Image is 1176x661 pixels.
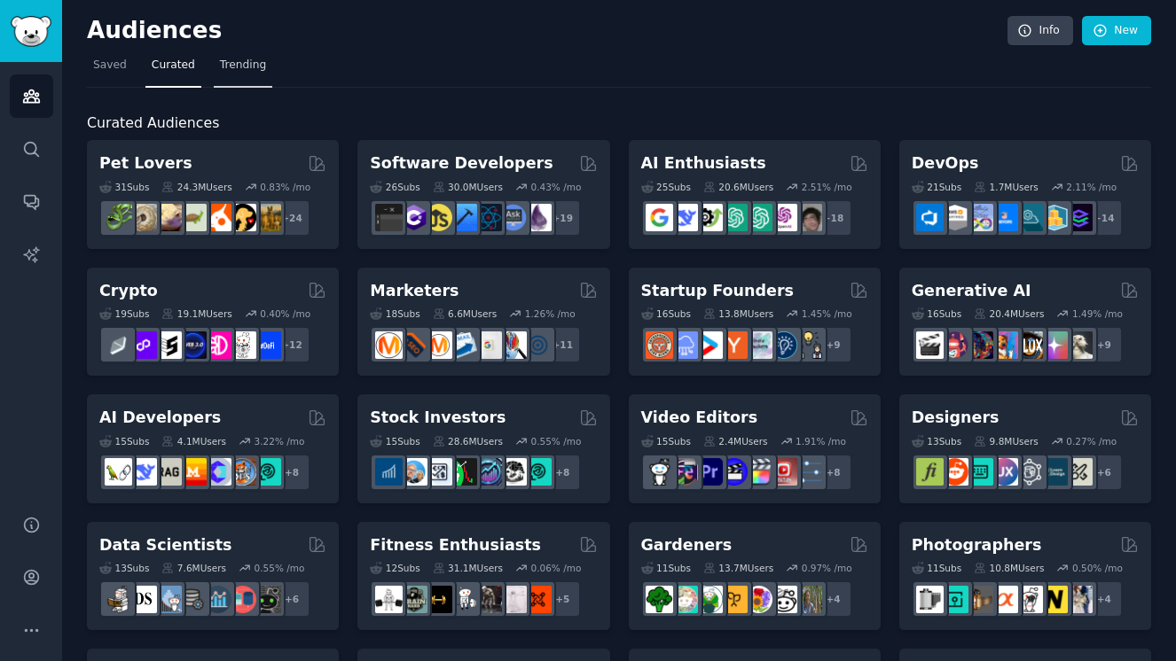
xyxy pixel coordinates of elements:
div: 16 Sub s [641,307,691,320]
img: UXDesign [991,458,1018,486]
img: googleads [474,331,502,359]
img: GummySearch logo [11,16,51,47]
img: cockatiel [204,204,231,231]
img: sdforall [991,331,1018,359]
img: DeepSeek [129,458,157,486]
div: 20.6M Users [703,181,773,193]
div: 6.6M Users [433,307,498,320]
div: + 14 [1086,199,1123,237]
img: physicaltherapy [499,586,527,613]
img: PlatformEngineers [1065,204,1093,231]
img: MarketingResearch [499,331,527,359]
h2: Fitness Enthusiasts [370,534,541,556]
img: CryptoNews [229,331,256,359]
img: AnalogCommunity [966,586,993,613]
div: 1.91 % /mo [796,435,846,447]
img: Docker_DevOps [966,204,993,231]
img: UX_Design [1065,458,1093,486]
span: Trending [220,58,266,74]
img: Rag [154,458,182,486]
img: 0xPolygon [129,331,157,359]
div: 2.51 % /mo [802,181,852,193]
img: StocksAndTrading [474,458,502,486]
div: + 8 [273,454,310,491]
div: + 8 [815,454,852,491]
img: AWS_Certified_Experts [941,204,968,231]
img: succulents [670,586,698,613]
img: ArtificalIntelligence [795,204,822,231]
img: Trading [450,458,477,486]
img: chatgpt_prompts_ [745,204,772,231]
a: Trending [214,51,272,88]
img: ethstaker [154,331,182,359]
img: premiere [695,458,723,486]
div: 0.55 % /mo [530,435,581,447]
div: 21 Sub s [912,181,961,193]
img: herpetology [105,204,132,231]
img: chatgpt_promptDesign [720,204,748,231]
div: 10.8M Users [974,562,1044,574]
div: 24.3M Users [161,181,231,193]
img: analog [916,586,944,613]
img: logodesign [941,458,968,486]
div: 1.49 % /mo [1072,307,1123,320]
div: + 24 [273,199,310,237]
div: + 12 [273,326,310,363]
img: Youtubevideo [770,458,797,486]
img: learnjavascript [425,204,452,231]
img: Forex [425,458,452,486]
img: GymMotivation [400,586,427,613]
img: DreamBooth [1065,331,1093,359]
img: startup [695,331,723,359]
img: bigseo [400,331,427,359]
img: Emailmarketing [450,331,477,359]
img: finalcutpro [745,458,772,486]
img: GYM [375,586,403,613]
div: 0.83 % /mo [260,181,310,193]
div: 11 Sub s [912,562,961,574]
div: 30.0M Users [433,181,503,193]
img: canon [1015,586,1043,613]
div: 20.4M Users [974,307,1044,320]
img: AskMarketing [425,331,452,359]
img: streetphotography [941,586,968,613]
h2: Pet Lovers [99,152,192,175]
img: SonyAlpha [991,586,1018,613]
div: + 11 [544,326,581,363]
img: workout [425,586,452,613]
div: 2.11 % /mo [1066,181,1117,193]
img: DevOpsLinks [991,204,1018,231]
div: 0.55 % /mo [255,562,305,574]
img: Nikon [1040,586,1068,613]
img: software [375,204,403,231]
img: reactnative [474,204,502,231]
img: OpenSourceAI [204,458,231,486]
img: AIDevelopersSociety [254,458,281,486]
img: datasets [229,586,256,613]
img: dalle2 [941,331,968,359]
div: 25 Sub s [641,181,691,193]
div: 31 Sub s [99,181,149,193]
div: 26 Sub s [370,181,419,193]
img: PetAdvice [229,204,256,231]
div: 4.1M Users [161,435,226,447]
img: leopardgeckos [154,204,182,231]
h2: AI Developers [99,407,221,429]
img: flowers [745,586,772,613]
div: + 6 [273,580,310,618]
a: New [1082,16,1151,46]
h2: Gardeners [641,534,733,556]
img: SavageGarden [695,586,723,613]
img: llmops [229,458,256,486]
div: 16 Sub s [912,307,961,320]
img: iOSProgramming [450,204,477,231]
div: 1.26 % /mo [525,307,576,320]
div: 19.1M Users [161,307,231,320]
div: 0.27 % /mo [1066,435,1117,447]
div: 1.45 % /mo [802,307,852,320]
div: 13 Sub s [912,435,961,447]
img: EntrepreneurRideAlong [646,331,673,359]
img: AskComputerScience [499,204,527,231]
img: Entrepreneurship [770,331,797,359]
div: 13.8M Users [703,307,773,320]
